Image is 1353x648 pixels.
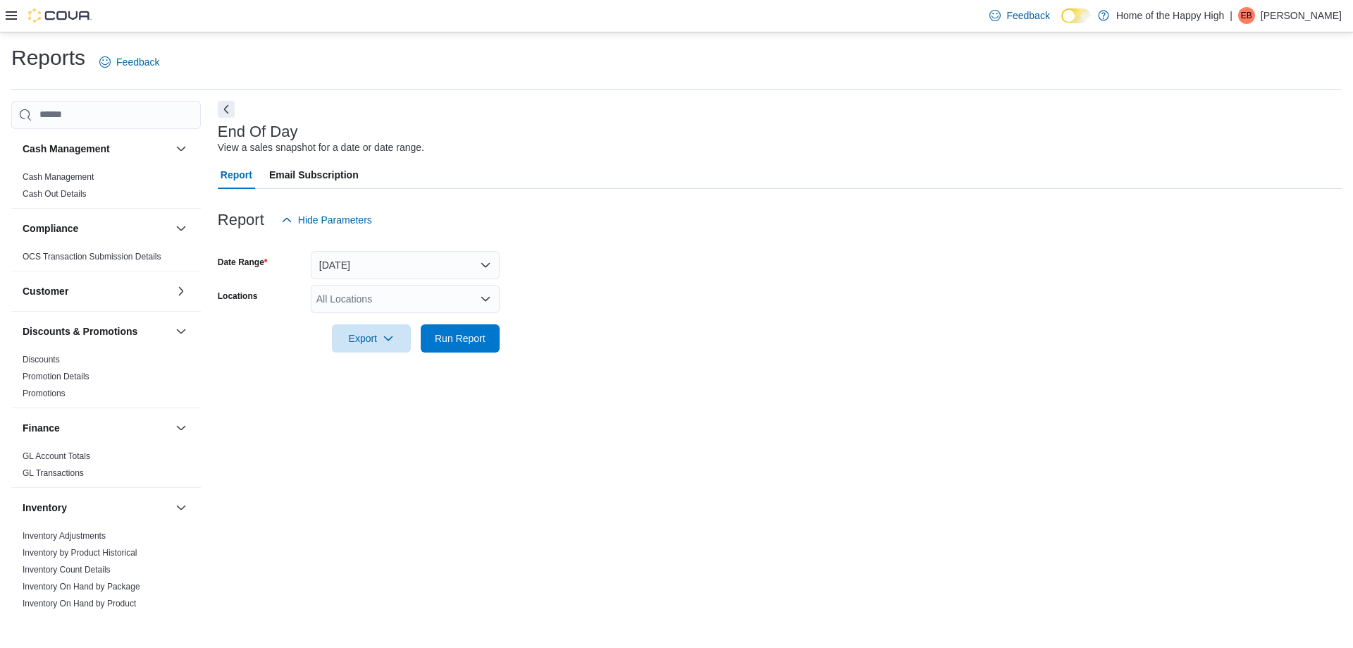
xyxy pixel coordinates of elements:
[23,354,60,365] span: Discounts
[23,501,170,515] button: Inventory
[23,388,66,399] span: Promotions
[23,451,90,462] span: GL Account Totals
[11,44,85,72] h1: Reports
[435,331,486,346] span: Run Report
[23,142,110,156] h3: Cash Management
[23,501,67,515] h3: Inventory
[23,451,90,461] a: GL Account Totals
[173,283,190,300] button: Customer
[218,291,258,302] label: Locations
[23,355,60,365] a: Discounts
[23,598,136,609] span: Inventory On Hand by Product
[23,284,170,298] button: Customer
[23,252,161,262] a: OCS Transaction Submission Details
[23,468,84,478] a: GL Transactions
[23,530,106,542] span: Inventory Adjustments
[1116,7,1224,24] p: Home of the Happy High
[984,1,1055,30] a: Feedback
[218,140,424,155] div: View a sales snapshot for a date or date range.
[173,220,190,237] button: Compliance
[23,142,170,156] button: Cash Management
[23,582,140,592] a: Inventory On Hand by Package
[23,251,161,262] span: OCS Transaction Submission Details
[173,323,190,340] button: Discounts & Promotions
[269,161,359,189] span: Email Subscription
[218,101,235,118] button: Next
[11,169,201,208] div: Cash Management
[298,213,372,227] span: Hide Parameters
[11,448,201,487] div: Finance
[94,48,165,76] a: Feedback
[480,293,491,305] button: Open list of options
[23,324,170,338] button: Discounts & Promotions
[116,55,159,69] span: Feedback
[173,420,190,436] button: Finance
[1230,7,1232,24] p: |
[218,257,268,268] label: Date Range
[23,189,87,199] a: Cash Out Details
[23,221,78,236] h3: Compliance
[23,389,66,398] a: Promotions
[28,8,92,23] img: Cova
[11,351,201,408] div: Discounts & Promotions
[23,599,136,609] a: Inventory On Hand by Product
[23,564,111,575] span: Inventory Count Details
[1238,7,1255,24] div: Emma Buhr
[23,372,89,381] a: Promotion Details
[23,565,111,575] a: Inventory Count Details
[221,161,252,189] span: Report
[218,212,264,228] h3: Report
[23,324,137,338] h3: Discounts & Promotions
[23,421,60,435] h3: Finance
[311,251,500,279] button: [DATE]
[332,324,411,353] button: Export
[23,284,68,298] h3: Customer
[23,531,106,541] a: Inventory Adjustments
[1241,7,1252,24] span: EB
[23,467,84,479] span: GL Transactions
[173,499,190,516] button: Inventory
[23,547,137,558] span: Inventory by Product Historical
[1261,7,1342,24] p: [PERSON_NAME]
[23,615,108,626] span: Inventory Transactions
[23,172,94,182] a: Cash Management
[11,248,201,271] div: Compliance
[340,324,402,353] span: Export
[23,581,140,592] span: Inventory On Hand by Package
[1006,8,1049,23] span: Feedback
[23,221,170,236] button: Compliance
[23,548,137,558] a: Inventory by Product Historical
[23,371,89,382] span: Promotion Details
[173,140,190,157] button: Cash Management
[23,188,87,200] span: Cash Out Details
[218,123,298,140] h3: End Of Day
[421,324,500,353] button: Run Report
[23,421,170,435] button: Finance
[23,171,94,183] span: Cash Management
[1061,8,1091,23] input: Dark Mode
[276,206,378,234] button: Hide Parameters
